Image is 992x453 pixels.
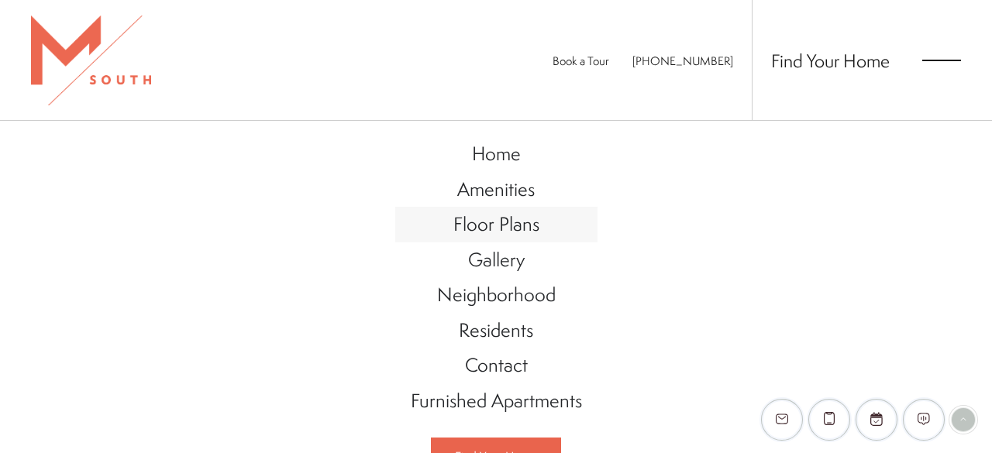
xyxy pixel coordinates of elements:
span: Neighborhood [437,281,556,307]
a: Find Your Home [771,48,890,73]
span: Residents [459,317,533,343]
a: Go to Furnished Apartments (opens in a new tab) [395,383,598,419]
button: Open Menu [922,53,961,67]
a: Go to Gallery [395,242,598,278]
span: [PHONE_NUMBER] [632,53,733,69]
span: Gallery [468,246,525,273]
span: Furnished Apartments [411,387,582,414]
a: Go to Floor Plans [395,207,598,242]
a: Go to Residents [395,313,598,348]
img: MSouth [31,15,151,105]
span: Floor Plans [453,211,539,237]
a: Go to Amenities [395,172,598,208]
a: Book a Tour [553,53,609,69]
a: Go to Neighborhood [395,277,598,313]
a: Go to Contact [395,348,598,383]
a: Call Us at 813-570-8014 [632,53,733,69]
span: Contact [465,352,528,378]
a: Go to Home [395,136,598,172]
span: Home [472,140,521,166]
span: Amenities [457,176,535,202]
